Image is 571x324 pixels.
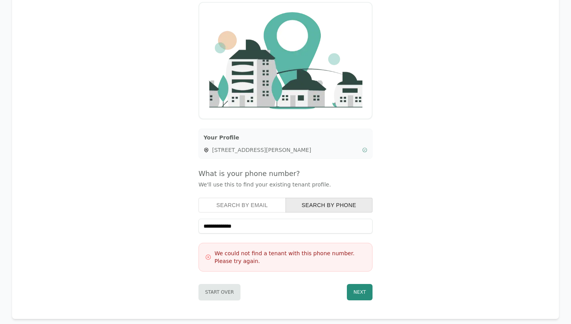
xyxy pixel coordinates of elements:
[204,134,367,141] h3: Your Profile
[209,12,362,109] img: Company Logo
[347,284,373,300] button: Next
[198,284,240,300] button: Start Over
[285,198,373,213] button: search by phone
[198,198,286,213] button: search by email
[214,249,366,265] h3: We could not find a tenant with this phone number. Please try again.
[198,181,373,188] p: We'll use this to find your existing tenant profile.
[198,198,373,213] div: Search type
[198,168,373,179] h4: What is your phone number?
[212,146,359,154] span: [STREET_ADDRESS][PERSON_NAME]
